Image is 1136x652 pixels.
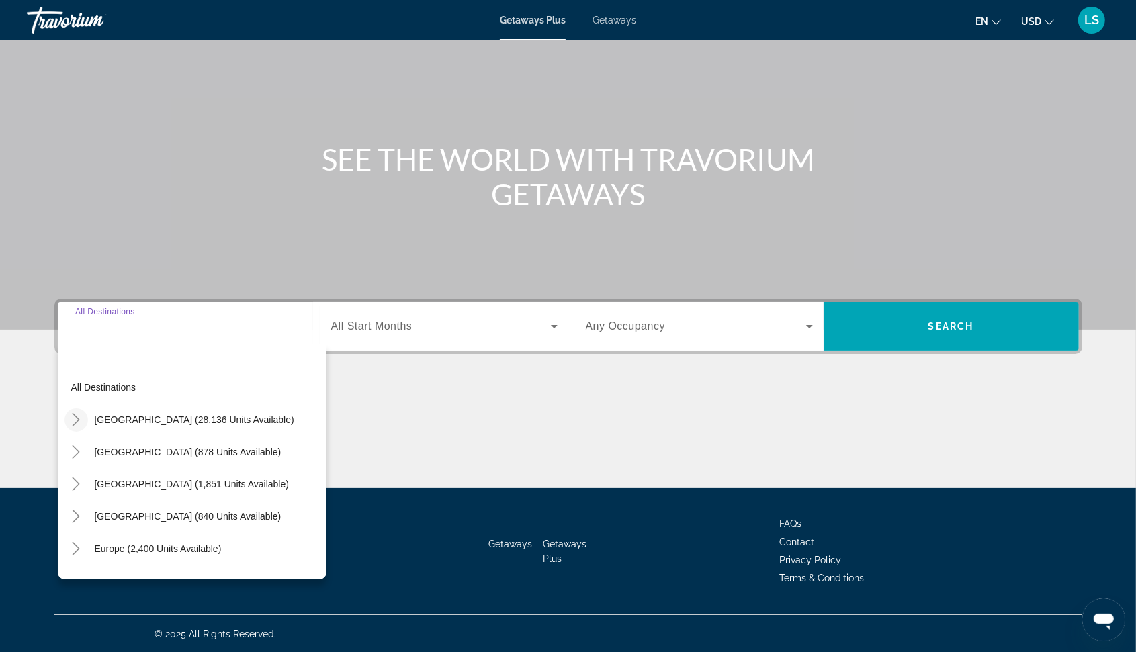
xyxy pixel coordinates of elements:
[593,15,636,26] a: Getaways
[1084,13,1099,27] span: LS
[824,302,1079,351] button: Search
[488,539,532,549] a: Getaways
[95,479,289,490] span: [GEOGRAPHIC_DATA] (1,851 units available)
[64,537,88,561] button: Toggle Europe (2,400 units available)
[928,321,974,332] span: Search
[1074,6,1109,34] button: User Menu
[64,569,88,593] button: Toggle Australia (197 units available)
[95,543,222,554] span: Europe (2,400 units available)
[95,447,281,457] span: [GEOGRAPHIC_DATA] (878 units available)
[64,505,88,528] button: Toggle Caribbean & Atlantic Islands (840 units available)
[331,320,412,332] span: All Start Months
[780,573,865,584] a: Terms & Conditions
[64,375,326,400] button: All destinations
[88,537,228,561] button: Europe (2,400 units available)
[71,382,136,393] span: All destinations
[155,628,277,639] span: © 2025 All Rights Reserved.
[780,555,842,565] a: Privacy Policy
[88,440,288,464] button: [GEOGRAPHIC_DATA] (878 units available)
[975,16,988,27] span: en
[58,302,1079,351] div: Search widget
[88,408,301,432] button: [GEOGRAPHIC_DATA] (28,136 units available)
[543,539,586,564] a: Getaways Plus
[1082,598,1125,641] iframe: Button to launch messaging window
[88,569,288,593] button: [GEOGRAPHIC_DATA] (197 units available)
[64,408,88,432] button: Toggle United States (28,136 units available)
[780,518,802,529] a: FAQs
[316,142,820,212] h1: SEE THE WORLD WITH TRAVORIUM GETAWAYS
[64,473,88,496] button: Toggle Canada (1,851 units available)
[88,472,296,496] button: [GEOGRAPHIC_DATA] (1,851 units available)
[27,3,161,38] a: Travorium
[95,511,281,522] span: [GEOGRAPHIC_DATA] (840 units available)
[64,440,88,464] button: Toggle Mexico (878 units available)
[975,11,1001,31] button: Change language
[1021,11,1054,31] button: Change currency
[780,537,815,547] a: Contact
[1021,16,1041,27] span: USD
[95,414,294,425] span: [GEOGRAPHIC_DATA] (28,136 units available)
[500,15,566,26] a: Getaways Plus
[586,320,666,332] span: Any Occupancy
[88,504,288,528] button: [GEOGRAPHIC_DATA] (840 units available)
[75,307,135,316] span: All Destinations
